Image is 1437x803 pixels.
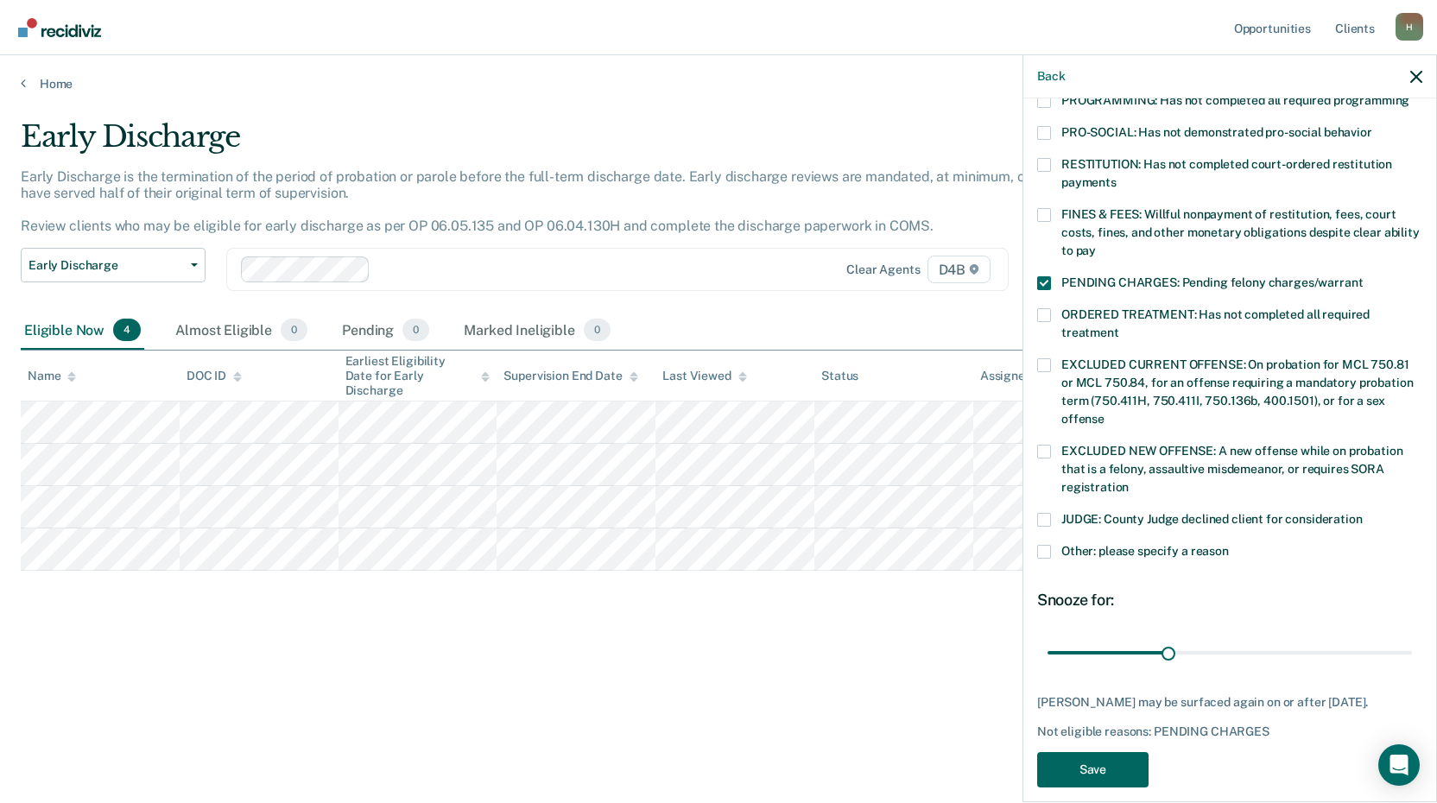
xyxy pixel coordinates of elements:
span: ORDERED TREATMENT: Has not completed all required treatment [1061,307,1370,339]
p: Early Discharge is the termination of the period of probation or parole before the full-term disc... [21,168,1093,235]
span: RESTITUTION: Has not completed court-ordered restitution payments [1061,157,1392,189]
div: [PERSON_NAME] may be surfaced again on or after [DATE]. [1037,695,1422,710]
div: Clear agents [846,262,920,277]
div: Snooze for: [1037,591,1422,610]
span: PROGRAMMING: Has not completed all required programming [1061,93,1409,107]
div: Supervision End Date [503,369,637,383]
span: EXCLUDED NEW OFFENSE: A new offense while on probation that is a felony, assaultive misdemeanor, ... [1061,444,1402,494]
div: Earliest Eligibility Date for Early Discharge [345,354,491,397]
span: D4B [927,256,991,283]
button: Profile dropdown button [1396,13,1423,41]
span: FINES & FEES: Willful nonpayment of restitution, fees, court costs, fines, and other monetary obl... [1061,207,1420,257]
span: PENDING CHARGES: Pending felony charges/warrant [1061,275,1363,289]
span: Other: please specify a reason [1061,544,1229,558]
button: Back [1037,69,1065,84]
div: Last Viewed [662,369,746,383]
div: Status [821,369,858,383]
span: Early Discharge [28,258,184,273]
div: Open Intercom Messenger [1378,744,1420,786]
div: Marked Ineligible [460,312,614,350]
div: Not eligible reasons: PENDING CHARGES [1037,724,1422,739]
span: EXCLUDED CURRENT OFFENSE: On probation for MCL 750.81 or MCL 750.84, for an offense requiring a m... [1061,357,1413,426]
div: Almost Eligible [172,312,311,350]
div: Early Discharge [21,119,1098,168]
span: 0 [402,319,429,341]
span: 0 [584,319,611,341]
button: Save [1037,752,1149,787]
div: Pending [339,312,433,350]
a: Home [21,76,1416,92]
div: Eligible Now [21,312,144,350]
span: PRO-SOCIAL: Has not demonstrated pro-social behavior [1061,125,1372,139]
span: JUDGE: County Judge declined client for consideration [1061,512,1363,526]
img: Recidiviz [18,18,101,37]
span: 4 [113,319,141,341]
span: 0 [281,319,307,341]
div: Name [28,369,76,383]
div: DOC ID [187,369,242,383]
div: Assigned to [980,369,1061,383]
div: H [1396,13,1423,41]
